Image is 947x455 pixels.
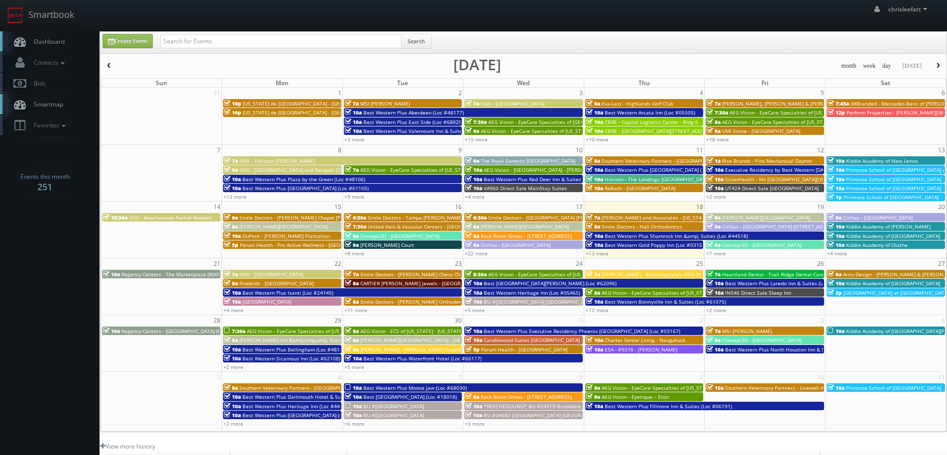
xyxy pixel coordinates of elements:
span: 10a [465,185,482,192]
span: Wed [517,79,529,87]
span: VA960 Direct Sale MainStay Suites [484,185,567,192]
span: ReBath - [GEOGRAPHIC_DATA] [605,185,675,192]
span: AEG Vision - EyeCare Specialties of [US_STATE] – Southwest Orlando Eye Care [247,328,432,335]
span: 31 [212,88,221,98]
span: 7:30a [345,223,366,230]
span: Cirillas - [GEOGRAPHIC_DATA] ([STREET_ADDRESS]) [722,223,841,230]
span: Best Western Plus Isanti (Loc #24145) [242,289,333,296]
span: 10a [465,298,482,305]
span: 8a [707,118,721,125]
span: BU #[GEOGRAPHIC_DATA] [GEOGRAPHIC_DATA] [484,298,595,305]
a: +7 more [706,250,726,257]
span: Favorites [29,121,68,129]
span: Eva-Last - Highlands Golf Club [602,100,673,107]
span: MSI [PERSON_NAME] [360,100,410,107]
span: Primrose School of [GEOGRAPHIC_DATA] [846,185,941,192]
span: Rack Room Shoes - [STREET_ADDRESS] [481,232,572,239]
span: UMI Stone - [GEOGRAPHIC_DATA] [722,127,800,134]
span: AEG Vision - EyeCare Specialties of [GEOGRAPHIC_DATA][US_STATE] - [GEOGRAPHIC_DATA] [488,118,701,125]
span: 8a [224,384,238,391]
span: Best Western Plus [GEOGRAPHIC_DATA] (Loc #61105) [242,185,369,192]
span: 10a [707,185,724,192]
span: 8a [224,223,238,230]
span: Thu [638,79,650,87]
span: 8 [337,145,342,155]
span: Mon [276,79,289,87]
img: smartbook-logo.png [7,7,23,23]
span: 10a [707,176,724,183]
span: Best Western Bonnyville Inn & Suites (Loc #61075) [605,298,726,305]
span: Best Western Plus [GEOGRAPHIC_DATA] (Loc #64008) [605,166,731,173]
a: +8 more [344,250,364,257]
span: 10a [465,337,482,343]
span: 7a [465,100,479,107]
button: [DATE] [899,60,925,72]
a: +4 more [827,250,847,257]
span: Kiddie Academy of New Lenox [846,157,918,164]
span: Best Western Plus Valemount Inn & Suites (Loc #62120) [363,127,497,134]
span: [GEOGRAPHIC_DATA] [242,298,291,305]
span: Primrose School of [GEOGRAPHIC_DATA] [846,384,941,391]
button: month [838,60,860,72]
span: 10a [586,118,603,125]
span: DuPont - [PERSON_NAME] Plantation [242,232,330,239]
span: 7a [707,328,721,335]
span: 10a [465,412,482,419]
span: 1 [337,88,342,98]
span: 10a [586,176,603,183]
span: 12p [828,109,845,116]
span: 10a [224,185,241,192]
span: ScionHealth - KH [GEOGRAPHIC_DATA][US_STATE] [725,176,842,183]
span: 7:30a [465,118,487,125]
span: 10a [345,109,362,116]
span: Firebirds - [GEOGRAPHIC_DATA] [239,280,314,287]
span: 11 [695,145,704,155]
span: 10a [465,328,482,335]
span: 10a [586,127,603,134]
span: HGV - Pallazzo [PERSON_NAME] [239,157,315,164]
span: 10a [224,298,241,305]
span: 7a [224,271,238,278]
span: 7a [345,271,359,278]
span: 7a [586,214,600,221]
span: Tue [397,79,408,87]
span: Kiddie Academy of [PERSON_NAME] [846,223,931,230]
span: 10p [224,109,241,116]
span: 8a [465,127,479,134]
span: 10a [345,127,362,134]
a: +5 more [344,363,364,370]
span: chrisleefatt [888,5,930,13]
span: Best Western Sicamous Inn (Loc #62108) [242,355,340,362]
span: [PERSON_NAME][GEOGRAPHIC_DATA] [481,223,569,230]
span: 7a [586,271,600,278]
span: Cirillas - [GEOGRAPHIC_DATA] [481,241,550,248]
span: 7:45a [828,100,849,107]
span: 2p [828,289,842,296]
span: 8a [465,223,479,230]
span: Smile Doctors - [GEOGRAPHIC_DATA] [PERSON_NAME] Orthodontics [488,214,648,221]
span: 10a [224,346,241,353]
span: 1p [828,194,842,201]
span: Forum Health - Pro Active Wellness - [GEOGRAPHIC_DATA] [240,241,377,248]
a: +22 more [465,250,488,257]
span: 7 [216,145,221,155]
span: 7a [707,271,721,278]
span: Best Western Gold Poppy Inn (Loc #03153) [605,241,707,248]
span: 10a [707,280,724,287]
input: Search for Events [160,34,402,48]
span: 10a [586,337,603,343]
span: 10:30a [103,214,127,221]
button: week [859,60,879,72]
span: Kiddie Academy of Olathe [846,241,908,248]
span: 10a [707,289,724,296]
span: AEG Vision - EyeCare Specialties of [US_STATE] - A1A Family EyeCare [488,271,650,278]
span: Best Western Plus Dartmouth Hotel & Suites (Loc #65013) [242,393,382,400]
span: 10a [828,166,844,173]
span: 8a [345,280,359,287]
span: 9a [345,232,359,239]
a: +18 more [706,136,729,143]
a: +12 more [586,307,609,314]
span: 8a [345,346,359,353]
span: HGV - [GEOGRAPHIC_DATA] and Racquet Club [239,166,346,173]
span: Best Western Plus Aberdeen (Loc #48177) [363,109,464,116]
